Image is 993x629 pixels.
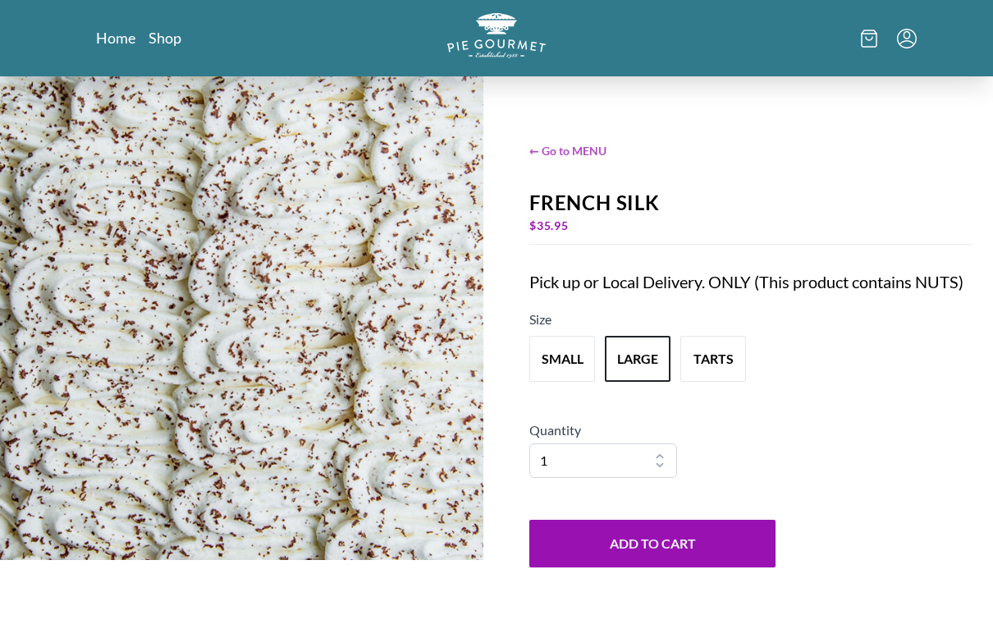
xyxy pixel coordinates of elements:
[529,191,973,214] div: French Silk
[96,28,135,48] a: Home
[529,270,973,293] div: Pick up or Local Delivery. ONLY (This product contains NUTS)
[149,28,181,48] a: Shop
[529,336,595,382] button: Variant Swatch
[529,422,581,438] span: Quantity
[447,13,546,63] a: Logo
[529,214,973,237] div: $ 35.95
[529,443,677,478] select: Quantity
[897,29,917,48] button: Menu
[529,142,973,159] span: ← Go to MENU
[447,13,546,58] img: logo
[529,311,551,327] span: Size
[605,336,670,382] button: Variant Swatch
[529,520,776,567] button: Add to Cart
[680,336,746,382] button: Variant Swatch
